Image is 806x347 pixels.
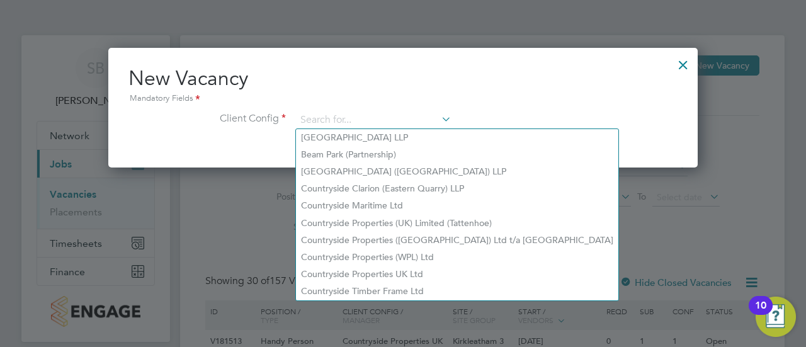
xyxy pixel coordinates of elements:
li: Countryside Timber Frame Ltd [296,283,618,300]
li: Countryside Maritime Ltd [296,197,618,214]
button: Open Resource Center, 10 new notifications [756,297,796,337]
li: Countryside Properties (WPL) Ltd [296,249,618,266]
label: Client Config [128,112,286,125]
input: Search for... [296,111,451,130]
li: Countryside Properties ([GEOGRAPHIC_DATA]) Ltd t/a [GEOGRAPHIC_DATA] [296,232,618,249]
li: Countryside Properties (UK) Limited (Tattenhoe) [296,215,618,232]
li: Countryside Clarion (Eastern Quarry) LLP [296,180,618,197]
li: [GEOGRAPHIC_DATA] ([GEOGRAPHIC_DATA]) LLP [296,163,618,180]
li: [GEOGRAPHIC_DATA] LLP [296,129,618,146]
li: Countryside Properties UK Ltd [296,266,618,283]
div: 10 [755,305,766,322]
div: Mandatory Fields [128,92,678,106]
h2: New Vacancy [128,65,678,106]
li: Beam Park (Partnership) [296,146,618,163]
